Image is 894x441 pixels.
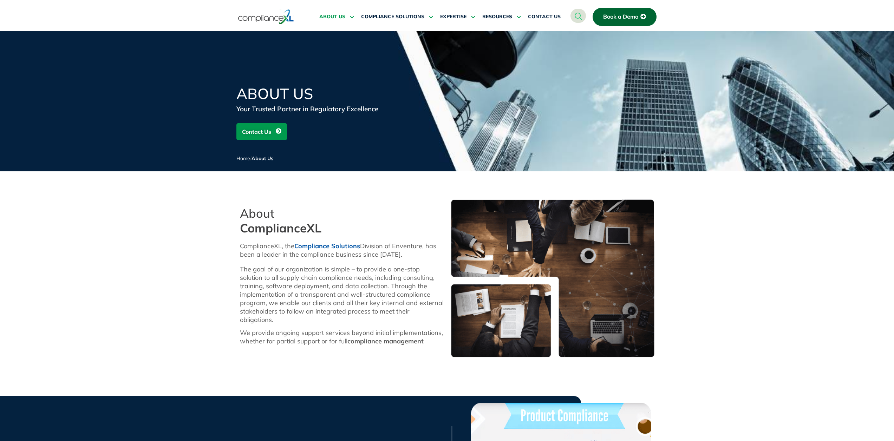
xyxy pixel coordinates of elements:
[236,155,250,162] a: Home
[242,125,271,138] span: Contact Us
[482,14,512,20] span: RESOURCES
[236,123,287,140] a: Contact Us
[528,14,561,20] span: CONTACT US
[593,8,657,26] a: Book a Demo
[238,9,294,25] img: logo-one.svg
[240,206,444,236] h2: About
[361,8,433,25] a: COMPLIANCE SOLUTIONS
[347,337,424,345] strong: compliance management
[440,14,466,20] span: EXPERTISE
[236,86,405,101] h1: About Us
[570,9,586,23] a: navsearch-button
[482,8,521,25] a: RESOURCES
[240,220,321,236] span: ComplianceXL
[294,242,360,250] a: Compliance Solutions
[528,8,561,25] a: CONTACT US
[319,8,354,25] a: ABOUT US
[252,155,273,162] span: About Us
[240,265,444,324] div: The goal of our organization is simple – to provide a one-stop solution to all supply chain compl...
[236,104,405,114] div: Your Trusted Partner in Regulatory Excellence
[319,14,345,20] span: ABOUT US
[240,329,444,345] p: We provide ongoing support services beyond initial implementations, whether for partial support o...
[440,8,475,25] a: EXPERTISE
[361,14,424,20] span: COMPLIANCE SOLUTIONS
[240,242,444,259] p: ComplianceXL, the Division of Enventure, has been a leader in the compliance business since [DATE].
[236,155,273,162] span: /
[603,14,638,20] span: Book a Demo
